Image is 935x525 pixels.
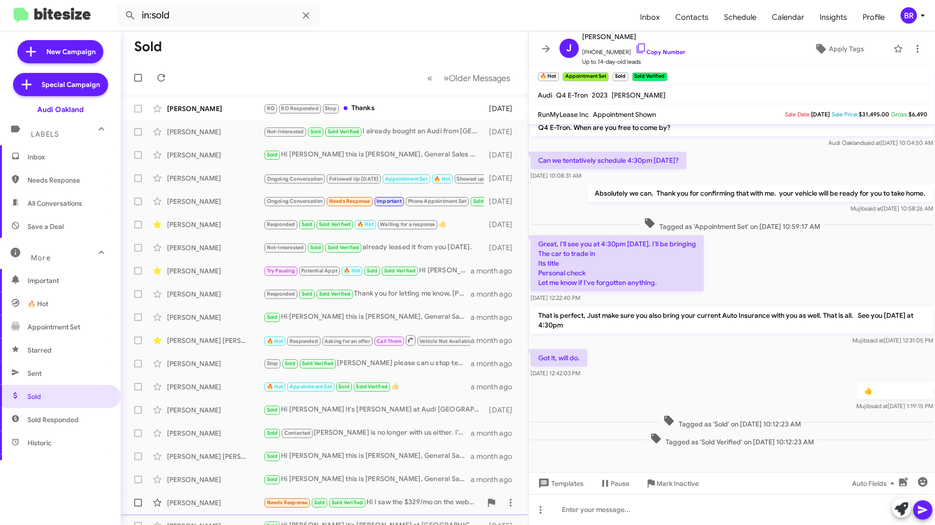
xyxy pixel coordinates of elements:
div: a month ago [471,452,520,461]
span: Stop [325,105,336,112]
span: Labels [31,130,59,139]
span: [DATE] 12:42:03 PM [530,369,580,377]
a: Inbox [632,3,668,31]
span: Asking for an offer [324,338,370,344]
span: 🔥 Hot [357,221,374,227]
div: Thank you for letting me know, [PERSON_NAME]. I appreciate you already coming in. I’d love to per... [264,288,471,299]
div: HI [PERSON_NAME], Thank you so much for confirming your appointment with us for [DATE] at 10:30am... [264,265,471,276]
div: [PERSON_NAME] [167,382,264,392]
span: Appointment Shown [593,110,656,119]
span: « [428,72,433,84]
span: Sold [302,221,313,227]
span: Mujib [DATE] 12:31:05 PM [852,337,933,344]
div: [DATE] [484,243,520,253]
span: RO Responded [281,105,318,112]
span: said at [865,205,882,212]
span: Calendar [764,3,812,31]
span: [PHONE_NUMBER] [583,43,686,57]
div: [PERSON_NAME] [167,220,264,229]
button: Mark Inactive [638,475,707,492]
div: [DATE] [484,197,520,206]
span: Sold Verified [384,268,416,274]
div: Hi [PERSON_NAME] this is [PERSON_NAME], General Sales Manager at Audi [GEOGRAPHIC_DATA]. I saw yo... [264,451,471,462]
span: Waiting for a response [380,221,435,227]
div: a month ago [471,336,520,345]
div: Hi [PERSON_NAME] this is [PERSON_NAME], General Sales Manager at Audi [GEOGRAPHIC_DATA]. I saw yo... [264,474,471,485]
span: Sold [267,430,278,436]
input: Search [117,4,320,27]
span: Save a Deal [28,222,64,231]
div: Hi [PERSON_NAME], appreciate the follow up. [PERSON_NAME] and I have been back and forth and he l... [264,196,484,207]
p: Great, I'll see you at 4:30pm [DATE]. I'll be bringing The car to trade in Its title Personal che... [530,235,704,291]
span: Sold [28,392,41,401]
button: Apply Tags [789,40,889,57]
button: Pause [592,475,638,492]
span: Sold Verified [332,499,363,506]
span: Responded [267,221,295,227]
span: Inbox [28,152,110,162]
span: 🔥 Hot [267,338,283,344]
span: Sold [285,360,296,367]
span: Sold Verified [319,221,351,227]
div: [PERSON_NAME] [167,405,264,415]
a: Profile [855,3,893,31]
span: Important [28,276,110,285]
span: Needs Response [28,175,110,185]
span: 🔥 Hot [267,383,283,390]
div: 👍 [264,219,484,230]
span: Appointment Set [290,383,332,390]
span: RunMyLease Inc [538,110,589,119]
div: [PERSON_NAME] [PERSON_NAME] [167,336,264,345]
span: Ongoing Conversation [267,176,323,182]
div: [PERSON_NAME] is no longer with us either. I’m [PERSON_NAME], I’d be happy to personally assist y... [264,427,471,439]
div: [DATE] [484,220,520,229]
span: Mujib [DATE] 10:58:26 AM [851,205,933,212]
span: Needs Response [267,499,308,506]
div: [DATE] [484,127,520,137]
span: Sold Responded [28,415,79,425]
span: said at [864,139,880,146]
div: [PERSON_NAME] [167,359,264,369]
span: Sold Verified [328,128,360,135]
div: Inbound Call [264,172,484,184]
span: [DATE] 10:08:31 AM [530,172,581,179]
div: a month ago [471,382,520,392]
span: Up to 14-day-old leads [583,57,686,67]
div: [PERSON_NAME] [PERSON_NAME] [167,452,264,461]
div: [PERSON_NAME] [167,150,264,160]
div: [DATE] [484,150,520,160]
span: Call Them [377,338,402,344]
span: Potential Appt [301,268,337,274]
p: Absolutely we can. Thank you for confirming that with me. your vehicle will be ready for you to t... [587,184,933,202]
span: Contacts [668,3,716,31]
button: Templates [529,475,592,492]
span: 🔥 Hot [434,176,450,182]
span: Stop [267,360,279,367]
span: Mujib [DATE] 1:19:15 PM [856,402,933,410]
span: Sale Date: [785,111,811,118]
div: Audi Oakland [37,105,84,114]
span: Insights [812,3,855,31]
div: [PERSON_NAME] [167,498,264,508]
div: [PERSON_NAME] [167,243,264,253]
span: Sale Price: [832,111,859,118]
h1: Sold [134,39,162,55]
span: Sold Verified [302,360,334,367]
div: a month ago [471,475,520,484]
span: Responded [290,338,318,344]
span: Showed up and SOLD [457,176,511,182]
span: Apply Tags [829,40,864,57]
span: Sold [338,383,349,390]
span: [DATE] [811,111,830,118]
button: Previous [422,68,439,88]
div: [PERSON_NAME] [167,475,264,484]
div: [DATE] [484,104,520,114]
div: [DATE] [484,405,520,415]
div: a month ago [471,312,520,322]
span: Sold [267,453,278,459]
span: 🔥 Hot [28,299,48,309]
a: Special Campaign [13,73,108,96]
span: Not-Interested [267,128,304,135]
div: [PERSON_NAME] [167,104,264,114]
span: Sold Verified [328,244,360,251]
